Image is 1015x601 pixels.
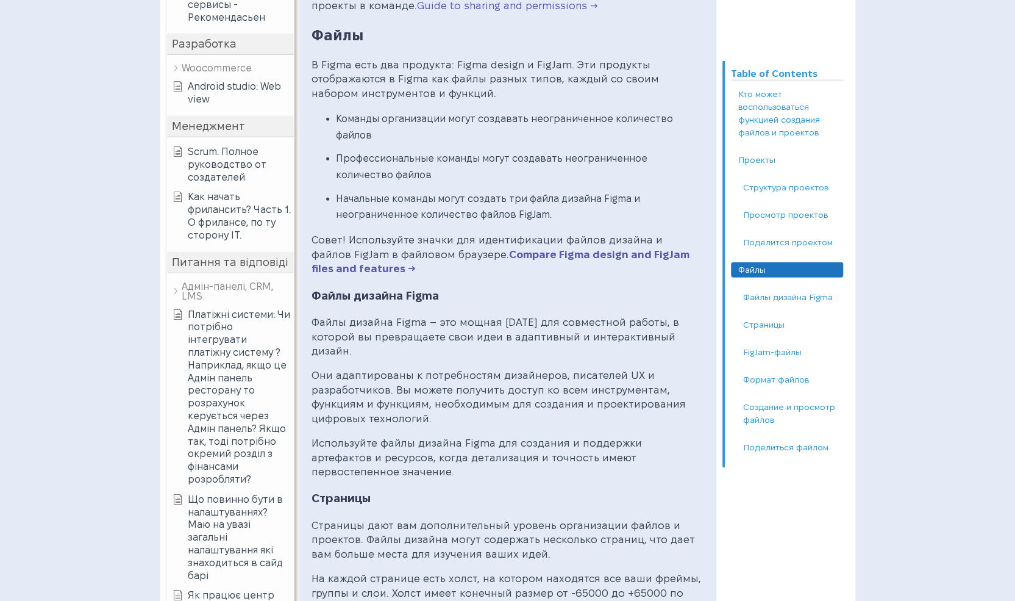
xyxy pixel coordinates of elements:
h2: Файлы [312,25,704,46]
a: Создание и просмотр файлов [731,400,843,428]
h2: Питання та відповіді [172,257,288,268]
a: Как начать фрилансить? Часть 1. О фрилансе, по ту сторону IT. [173,191,291,242]
p: Используйте файлы дизайна Figma для создания и поддержки артефактов и ресурсов, когда детализация... [312,436,704,480]
nav: Article outline [731,81,843,461]
a: Кто может воспользоваться функцией создания файлов и проектов [731,87,843,140]
span: Scrum. Полное руководство от создателей [188,146,291,184]
span: Как начать фрилансить? Часть 1. О фрилансе, по ту сторону IT. [188,191,291,242]
p: Файлы дизайна Figma – это мощная [DATE] для совместной работы, в которой вы превращаете свои идеи... [312,315,704,359]
h2: Разработка [172,38,237,49]
span: Android studio: Web view [188,81,291,106]
span: Платіжні системи: Чи потрібно інтегрувати платіжну систему ? Наприклад, якщо це Адмін панель рест... [188,309,291,486]
span: Що повинно бути в налаштуваннях? Маю на увазі загальні налаштування які знаходиться в сайд барі [188,494,291,583]
h3: Файлы дизайна Figma [312,288,704,304]
a: Файлы [731,262,843,278]
a: Платіжні системи: Чи потрібно інтегрувати платіжну систему ? Наприклад, якщо це Адмін панель рест... [173,309,291,486]
p: Страницы дают вам дополнительный уровень организации файлов и проектов. Файлы дизайна могут содер... [312,519,704,562]
h4: Table of Contents [731,67,843,81]
h2: Менеджмент [172,121,245,132]
a: Android studio: Web view [173,81,291,106]
li: Начальные команды могут создать три файла дизайна Figma и неограниченное количество файлов FigJam. [336,191,704,223]
a: Що повинно бути в налаштуваннях? Маю на увазі загальні налаштування які знаходиться в сайд барі [173,494,291,583]
a: Файлы дизайна Figma [731,290,843,305]
a: Формат файлов [731,372,843,387]
h3: Woocommerce [182,63,252,73]
li: Команды организации могут создавать неограниченное количество файлов [336,111,704,143]
a: Scrum. Полное руководство от создателей [173,146,291,184]
p: Они адаптированы к потребностям дизайнеров, писателей UX и разработчиков. Вы можете получить дост... [312,369,704,426]
h3: Адмін-панелі, CRM, LMS [182,282,291,301]
h3: Страницы [312,491,704,507]
p: В Figma есть два продукта: Figma design и FigJam. Эти продукты отображаются в Figma как файлы раз... [312,58,704,101]
a: Проекты [731,153,843,168]
a: Просмотр проектов [731,207,843,223]
a: FigJam-файлы [731,345,843,360]
a: Поделиться файлом [731,440,843,455]
p: Совет! Используйте значки для идентификации файлов дизайна и файлов FigJam в файловом браузере. [312,233,704,276]
li: Профессиональные команды могут создавать неограниченное количество файлов [336,151,704,183]
a: Страницы [731,317,843,333]
a: Структура проектов [731,180,843,195]
a: Поделится проектом [731,235,843,250]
